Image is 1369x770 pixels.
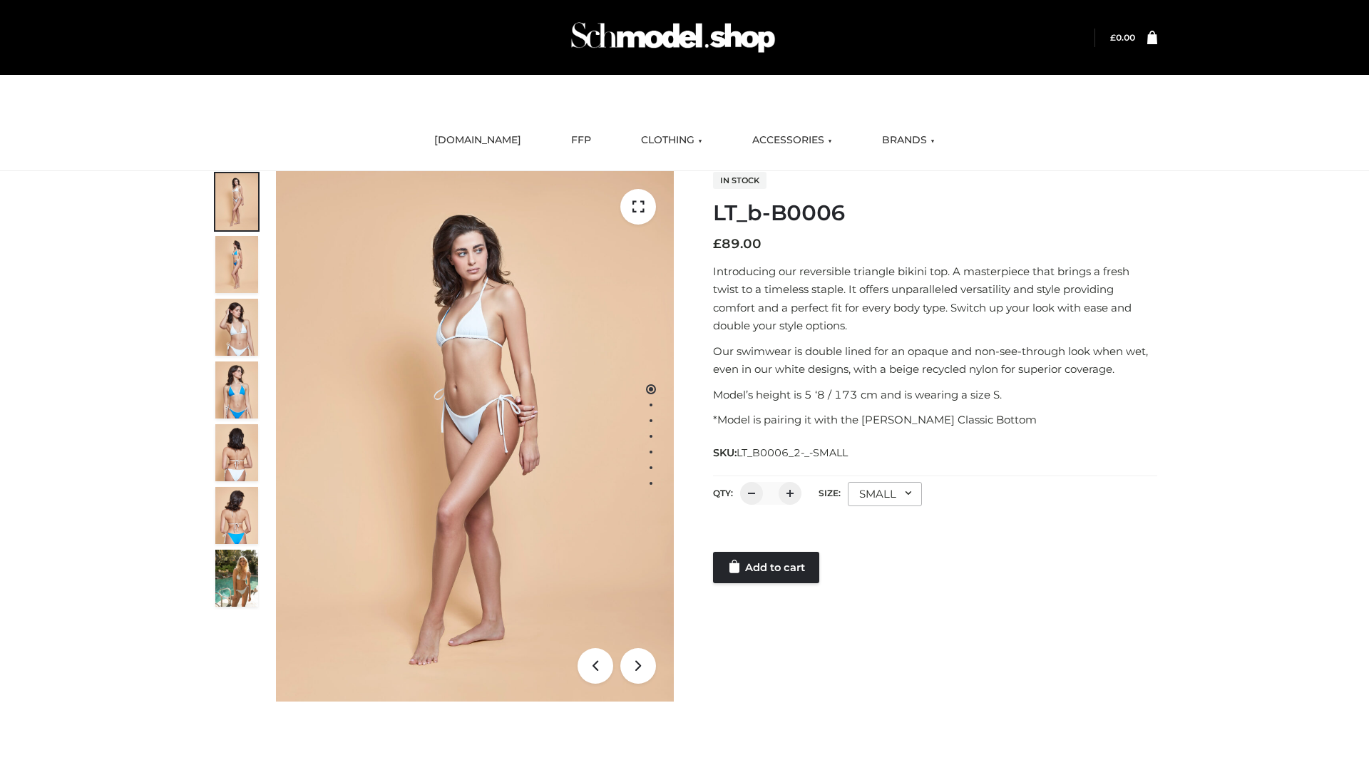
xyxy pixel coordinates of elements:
[215,424,258,481] img: ArielClassicBikiniTop_CloudNine_AzureSky_OW114ECO_7-scaled.jpg
[713,411,1157,429] p: *Model is pairing it with the [PERSON_NAME] Classic Bottom
[1110,32,1116,43] span: £
[713,236,762,252] bdi: 89.00
[630,125,713,156] a: CLOTHING
[276,171,674,702] img: ArielClassicBikiniTop_CloudNine_AzureSky_OW114ECO_1
[713,262,1157,335] p: Introducing our reversible triangle bikini top. A masterpiece that brings a fresh twist to a time...
[737,446,848,459] span: LT_B0006_2-_-SMALL
[713,236,722,252] span: £
[713,200,1157,226] h1: LT_b-B0006
[215,173,258,230] img: ArielClassicBikiniTop_CloudNine_AzureSky_OW114ECO_1-scaled.jpg
[742,125,843,156] a: ACCESSORIES
[424,125,532,156] a: [DOMAIN_NAME]
[215,487,258,544] img: ArielClassicBikiniTop_CloudNine_AzureSky_OW114ECO_8-scaled.jpg
[713,342,1157,379] p: Our swimwear is double lined for an opaque and non-see-through look when wet, even in our white d...
[713,552,819,583] a: Add to cart
[713,172,766,189] span: In stock
[713,386,1157,404] p: Model’s height is 5 ‘8 / 173 cm and is wearing a size S.
[1110,32,1135,43] bdi: 0.00
[215,299,258,356] img: ArielClassicBikiniTop_CloudNine_AzureSky_OW114ECO_3-scaled.jpg
[713,444,849,461] span: SKU:
[848,482,922,506] div: SMALL
[566,9,780,66] img: Schmodel Admin 964
[713,488,733,498] label: QTY:
[215,550,258,607] img: Arieltop_CloudNine_AzureSky2.jpg
[560,125,602,156] a: FFP
[871,125,945,156] a: BRANDS
[1110,32,1135,43] a: £0.00
[215,236,258,293] img: ArielClassicBikiniTop_CloudNine_AzureSky_OW114ECO_2-scaled.jpg
[819,488,841,498] label: Size:
[215,361,258,419] img: ArielClassicBikiniTop_CloudNine_AzureSky_OW114ECO_4-scaled.jpg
